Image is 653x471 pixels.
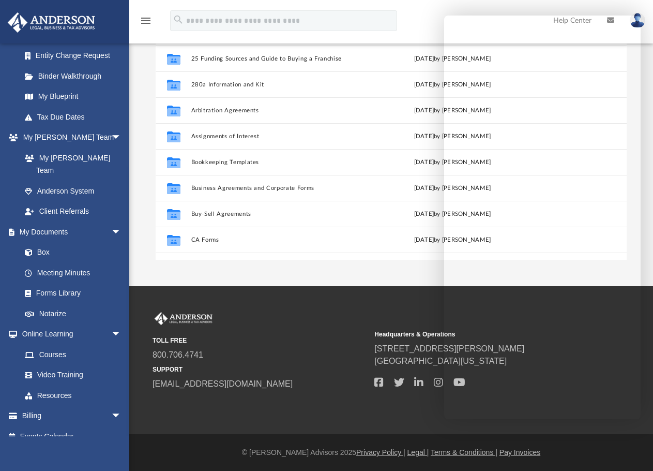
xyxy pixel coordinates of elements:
a: Billingarrow_drop_down [7,406,137,426]
button: CA Forms [191,237,362,243]
a: Meeting Minutes [14,262,132,283]
a: Entity Change Request [14,46,137,66]
a: My [PERSON_NAME] Team [14,148,127,181]
i: search [173,14,184,25]
a: Video Training [14,365,127,386]
a: Legal | [407,448,429,457]
div: [DATE] by [PERSON_NAME] [367,158,538,167]
img: Anderson Advisors Platinum Portal [5,12,98,33]
a: Anderson System [14,181,132,201]
button: 25 Funding Sources and Guide to Buying a Franchise [191,55,362,62]
i: menu [140,14,152,27]
a: [EMAIL_ADDRESS][DOMAIN_NAME] [153,379,293,388]
button: Arbitration Agreements [191,107,362,114]
a: [GEOGRAPHIC_DATA][US_STATE] [374,357,507,365]
div: [DATE] by [PERSON_NAME] [367,210,538,219]
a: Notarize [14,303,132,324]
a: Client Referrals [14,201,132,222]
a: My Blueprint [14,86,132,107]
div: grid [156,46,627,260]
div: [DATE] by [PERSON_NAME] [367,54,538,64]
div: [DATE] by [PERSON_NAME] [367,236,538,245]
a: [STREET_ADDRESS][PERSON_NAME] [374,344,524,353]
div: [DATE] by [PERSON_NAME] [367,106,538,115]
a: Forms Library [14,283,127,304]
a: Terms & Conditions | [431,448,497,457]
div: [DATE] by [PERSON_NAME] [367,184,538,193]
img: Anderson Advisors Platinum Portal [153,312,215,326]
small: SUPPORT [153,365,367,374]
a: Courses [14,344,132,365]
a: Box [14,242,127,263]
button: 280a Information and Kit [191,81,362,88]
a: My Documentsarrow_drop_down [7,222,132,242]
div: © [PERSON_NAME] Advisors 2025 [129,447,653,458]
a: Privacy Policy | [356,448,405,457]
small: Headquarters & Operations [374,330,589,339]
span: arrow_drop_down [111,222,132,243]
div: [DATE] by [PERSON_NAME] [367,132,538,141]
a: Events Calendar [7,426,137,447]
a: 800.706.4741 [153,350,203,359]
img: User Pic [630,13,645,28]
span: arrow_drop_down [111,324,132,345]
small: TOLL FREE [153,336,367,345]
a: Resources [14,385,132,406]
a: Tax Due Dates [14,107,137,127]
iframe: Chat Window [444,16,641,419]
a: My [PERSON_NAME] Teamarrow_drop_down [7,127,132,148]
button: Buy-Sell Agreements [191,211,362,217]
span: arrow_drop_down [111,127,132,149]
div: [DATE] by [PERSON_NAME] [367,80,538,90]
a: Online Learningarrow_drop_down [7,324,132,345]
a: Binder Walkthrough [14,66,137,86]
button: Assignments of Interest [191,133,362,140]
button: Bookkeeping Templates [191,159,362,166]
a: Pay Invoices [499,448,540,457]
a: menu [140,20,152,27]
span: arrow_drop_down [111,406,132,427]
button: Business Agreements and Corporate Forms [191,185,362,192]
